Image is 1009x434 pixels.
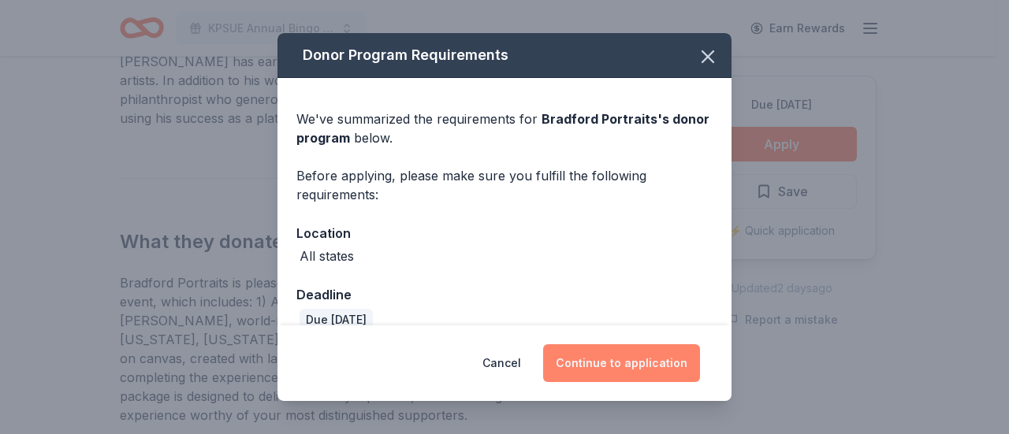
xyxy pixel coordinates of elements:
div: Due [DATE] [300,309,373,331]
button: Cancel [482,344,521,382]
div: We've summarized the requirements for below. [296,109,713,147]
button: Continue to application [543,344,700,382]
div: Location [296,223,713,243]
div: Deadline [296,284,713,305]
div: Before applying, please make sure you fulfill the following requirements: [296,166,713,204]
div: Donor Program Requirements [277,33,732,78]
div: All states [300,247,354,265]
